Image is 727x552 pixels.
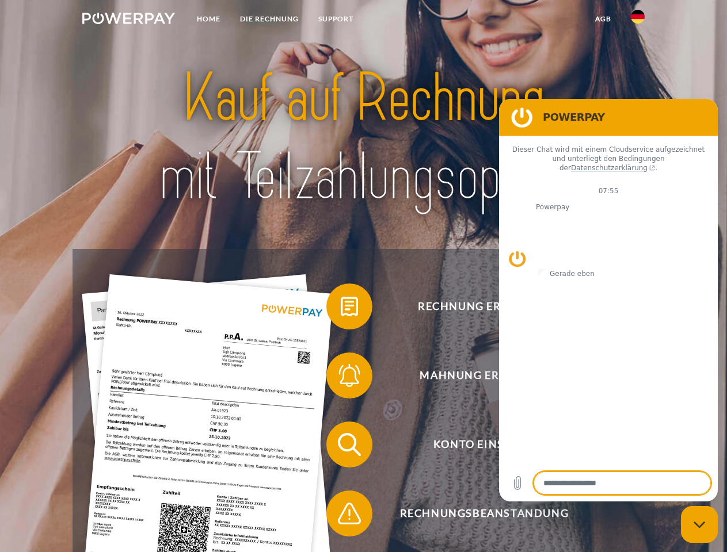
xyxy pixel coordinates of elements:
[326,421,626,467] button: Konto einsehen
[335,361,364,390] img: qb_bell.svg
[230,9,309,29] a: DIE RECHNUNG
[681,506,718,543] iframe: Schaltfläche zum Öffnen des Messaging-Fensters; Konversation läuft
[326,283,626,329] button: Rechnung erhalten?
[326,352,626,398] button: Mahnung erhalten?
[309,9,363,29] a: SUPPORT
[110,55,617,220] img: title-powerpay_de.svg
[335,430,364,459] img: qb_search.svg
[499,99,718,501] iframe: Messaging-Fenster
[343,283,625,329] span: Rechnung erhalten?
[187,9,230,29] a: Home
[343,352,625,398] span: Mahnung erhalten?
[343,490,625,536] span: Rechnungsbeanstandung
[335,292,364,321] img: qb_bill.svg
[631,10,645,24] img: de
[585,9,621,29] a: agb
[82,13,175,24] img: logo-powerpay-white.svg
[335,499,364,528] img: qb_warning.svg
[326,490,626,536] button: Rechnungsbeanstandung
[343,421,625,467] span: Konto einsehen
